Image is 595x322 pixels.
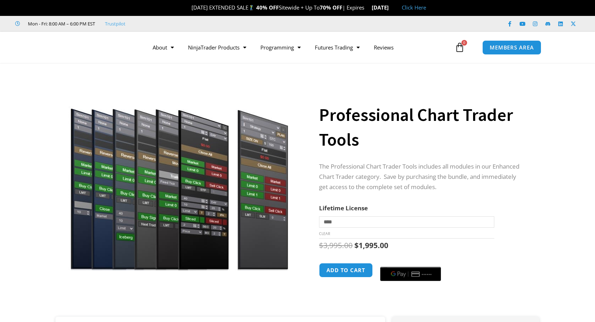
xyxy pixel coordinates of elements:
span: $ [354,240,359,250]
a: Programming [253,39,308,55]
nav: Menu [146,39,453,55]
img: 🏭 [389,5,394,10]
img: 🏌️‍♂️ [249,5,254,10]
img: LogoAI | Affordable Indicators – NinjaTrader [45,35,120,60]
button: Buy with GPay [380,267,441,281]
span: MEMBERS AREA [490,45,534,50]
a: MEMBERS AREA [482,40,541,55]
span: [DATE] EXTENDED SALE Sitewide + Up To | Expires [184,4,371,11]
h1: Professional Chart Trader Tools [319,103,525,152]
label: Lifetime License [319,204,368,212]
strong: 40% OFF [256,4,279,11]
p: The Professional Chart Trader Tools includes all modules in our Enhanced Chart Trader category. S... [319,162,525,192]
a: Trustpilot [105,19,125,28]
bdi: 3,995.00 [319,240,353,250]
span: $ [319,240,323,250]
iframe: Secure payment input frame [379,262,442,263]
a: 0 [444,37,475,58]
strong: 70% OFF [320,4,342,11]
span: 0 [461,40,467,46]
a: About [146,39,181,55]
img: ProfessionalToolsBundlePage [66,75,293,271]
a: NinjaTrader Products [181,39,253,55]
bdi: 1,995.00 [354,240,388,250]
button: Add to cart [319,263,373,277]
img: 🎉 [186,5,191,10]
a: Clear options [319,231,330,236]
a: Reviews [367,39,401,55]
span: Mon - Fri: 8:00 AM – 6:00 PM EST [26,19,95,28]
a: Click Here [402,4,426,11]
a: Futures Trading [308,39,367,55]
img: ⌛ [365,5,370,10]
strong: [DATE] [372,4,395,11]
text: •••••• [422,272,432,277]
